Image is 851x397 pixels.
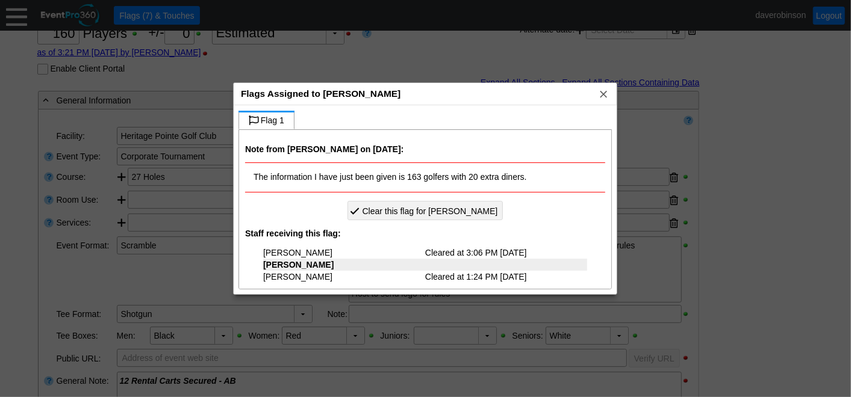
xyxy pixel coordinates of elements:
div: Cleared at 1:24 PM [DATE] [425,272,587,282]
div: The information I have just been given is 163 golfers with 20 extra diners. [254,171,597,183]
span: Clear this flag for [PERSON_NAME] [351,205,500,215]
span: Flag 1 [261,115,284,125]
div: [PERSON_NAME] [263,272,425,282]
span: Flags Assigned to [PERSON_NAME] [241,88,401,99]
div: [PERSON_NAME] [263,260,425,269]
div: Staff receiving this flag: [245,229,605,238]
div: [PERSON_NAME] [263,248,425,257]
div: Note from [PERSON_NAME] on [DATE]: [245,144,605,154]
span: Clear this flag for [PERSON_NAME] [360,205,500,217]
div: Cleared at 3:06 PM [DATE] [425,248,587,257]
